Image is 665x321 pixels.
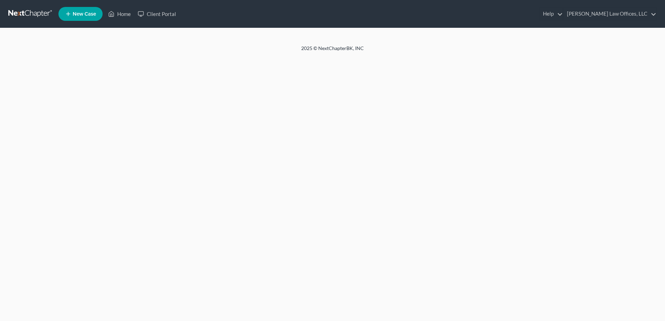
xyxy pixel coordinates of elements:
[134,45,531,57] div: 2025 © NextChapterBK, INC
[563,8,656,20] a: [PERSON_NAME] Law Offices, LLC
[58,7,103,21] new-legal-case-button: New Case
[134,8,179,20] a: Client Portal
[105,8,134,20] a: Home
[539,8,563,20] a: Help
